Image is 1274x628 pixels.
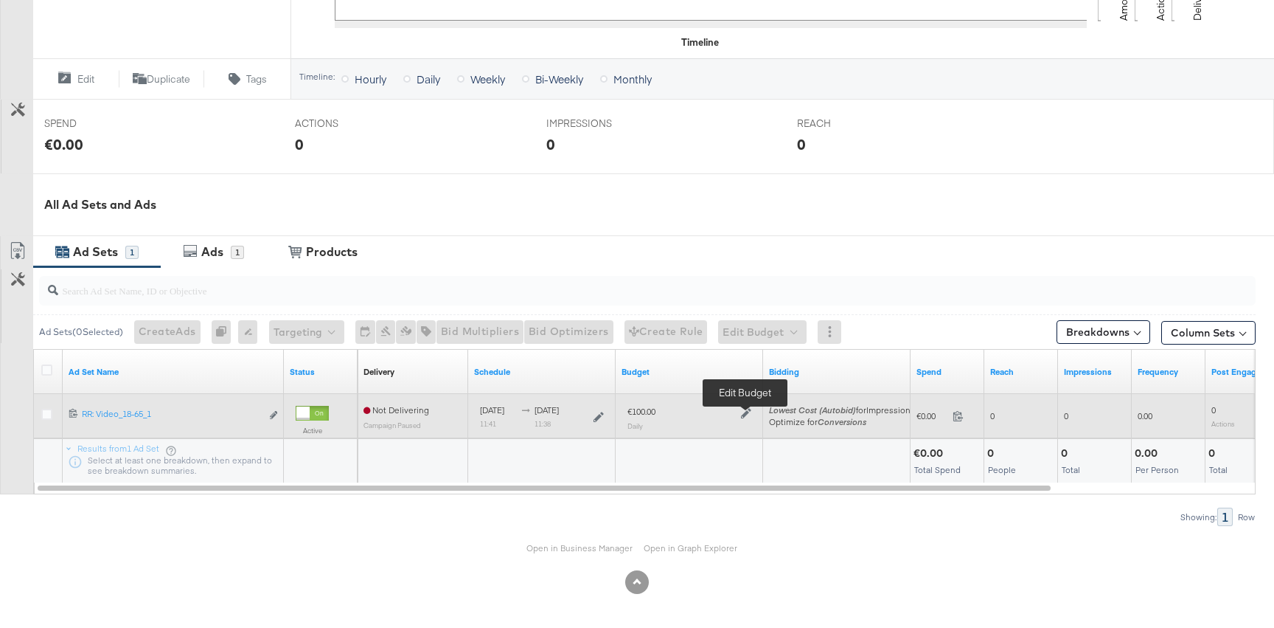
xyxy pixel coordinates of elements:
a: Shows when your Ad Set is scheduled to deliver. [474,366,610,378]
div: 0 [546,134,555,155]
div: Showing: [1180,512,1217,522]
sub: 11:38 [535,419,551,428]
div: Products [306,244,358,260]
span: Edit [77,72,94,86]
a: The total amount spent to date. [916,366,978,378]
span: People [988,464,1016,475]
a: Open in Business Manager [526,542,633,553]
span: IMPRESSIONS [546,117,657,131]
span: ACTIONS [295,117,405,131]
span: SPEND [44,117,155,131]
span: Hourly [355,72,386,86]
sub: 11:41 [480,419,496,428]
div: 1 [231,246,244,259]
div: 0 [797,134,806,155]
div: 0 [987,446,998,460]
span: [DATE] [480,404,504,415]
a: Your Ad Set name. [69,366,278,378]
button: Breakdowns [1057,320,1150,344]
a: RR: Video_18-65_1 [82,408,261,424]
div: €100.00 [627,406,655,418]
button: Edit [32,70,119,88]
div: Ad Sets [73,244,118,260]
span: Total [1062,464,1080,475]
div: Ads [201,244,223,260]
sub: Actions [1211,419,1235,428]
button: Duplicate [119,70,205,88]
span: Bi-Weekly [535,72,583,86]
em: Lowest Cost (Autobid) [769,404,856,415]
span: Total [1209,464,1228,475]
span: €0.00 [916,410,947,421]
button: Column Sets [1161,321,1256,345]
span: Total Spend [914,464,961,475]
div: 0 [1208,446,1219,460]
span: Monthly [613,72,652,86]
a: The number of people your ad was served to. [990,366,1052,378]
div: RR: Video_18-65_1 [82,408,261,420]
div: €0.00 [44,134,83,155]
div: 0 [295,134,304,155]
label: Active [296,426,329,435]
span: Duplicate [147,72,190,86]
span: Tags [246,72,267,86]
div: Optimize for [769,416,915,428]
div: Delivery [363,366,394,378]
sub: Campaign Paused [363,421,421,429]
span: [DATE] [535,404,559,415]
span: 0.00 [1138,410,1152,421]
span: Not Delivering [363,404,429,415]
a: Shows the current state of your Ad Set. [290,366,352,378]
a: The average number of times your ad was served to each person. [1138,366,1200,378]
span: Per Person [1135,464,1179,475]
span: 0 [990,410,995,421]
a: The number of times your ad was served. On mobile apps an ad is counted as served the first time ... [1064,366,1126,378]
input: Search Ad Set Name, ID or Objective [58,270,1145,299]
span: REACH [797,117,908,131]
span: 0 [1211,404,1216,415]
a: Shows the current budget of Ad Set. [622,366,757,378]
em: Conversions [818,416,866,427]
div: All Ad Sets and Ads [44,196,1274,213]
div: Row [1237,512,1256,522]
span: for Impressions [769,404,915,415]
div: Timeline: [299,72,335,82]
div: 0.00 [1135,446,1162,460]
span: Daily [417,72,440,86]
span: Weekly [470,72,505,86]
div: 1 [1217,508,1233,526]
div: 1 [125,246,139,259]
a: Open in Graph Explorer [644,542,737,553]
div: 0 [1061,446,1072,460]
div: €0.00 [913,446,947,460]
a: Reflects the ability of your Ad Set to achieve delivery based on ad states, schedule and budget. [363,366,394,378]
div: Ad Sets ( 0 Selected) [39,325,123,339]
a: Shows your bid and optimisation settings for this Ad Set. [769,366,905,378]
div: 0 [212,320,238,344]
button: Tags [204,70,290,88]
span: 0 [1064,410,1068,421]
sub: Daily [627,421,643,430]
